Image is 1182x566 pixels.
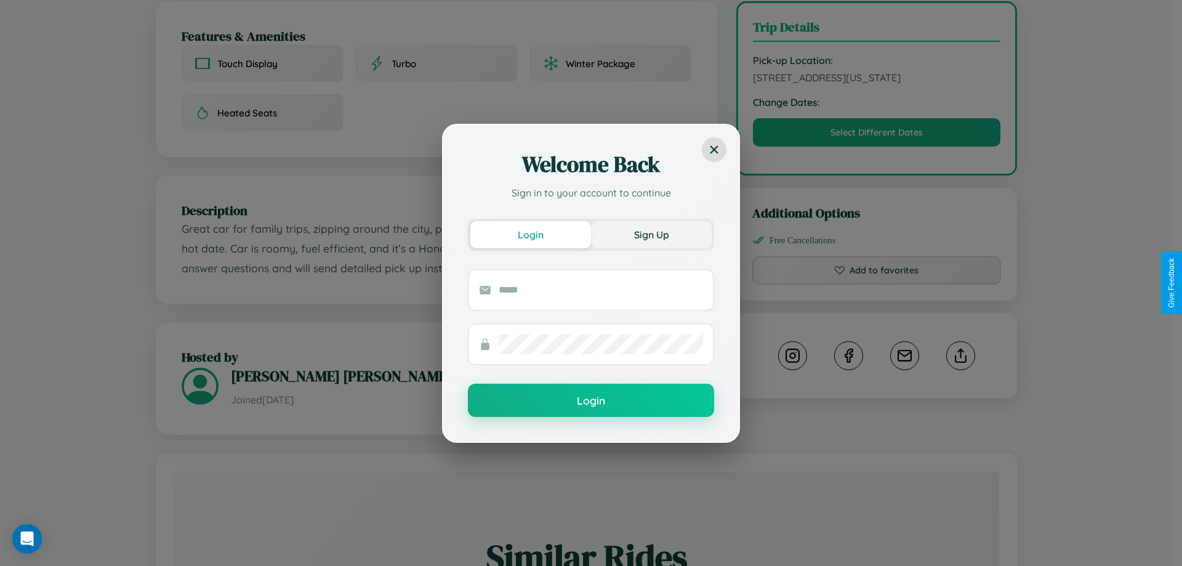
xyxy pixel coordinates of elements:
button: Login [470,221,591,248]
button: Login [468,384,714,417]
div: Open Intercom Messenger [12,524,42,554]
p: Sign in to your account to continue [468,185,714,200]
div: Give Feedback [1167,258,1176,308]
h2: Welcome Back [468,150,714,179]
button: Sign Up [591,221,712,248]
